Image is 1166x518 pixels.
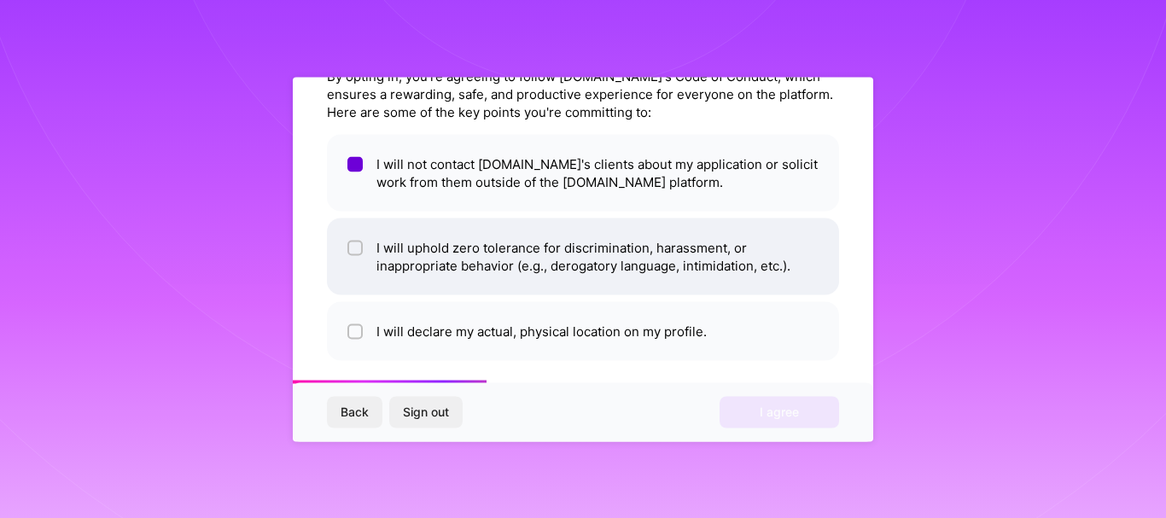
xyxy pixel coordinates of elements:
li: I will declare my actual, physical location on my profile. [327,301,839,360]
button: Sign out [389,397,463,428]
span: Back [341,404,369,421]
div: By opting in, you're agreeing to follow [DOMAIN_NAME]'s Code of Conduct, which ensures a rewardin... [327,67,839,120]
span: Sign out [403,404,449,421]
li: I will uphold zero tolerance for discrimination, harassment, or inappropriate behavior (e.g., der... [327,218,839,294]
li: I will not contact [DOMAIN_NAME]'s clients about my application or solicit work from them outside... [327,134,839,211]
button: Back [327,397,382,428]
